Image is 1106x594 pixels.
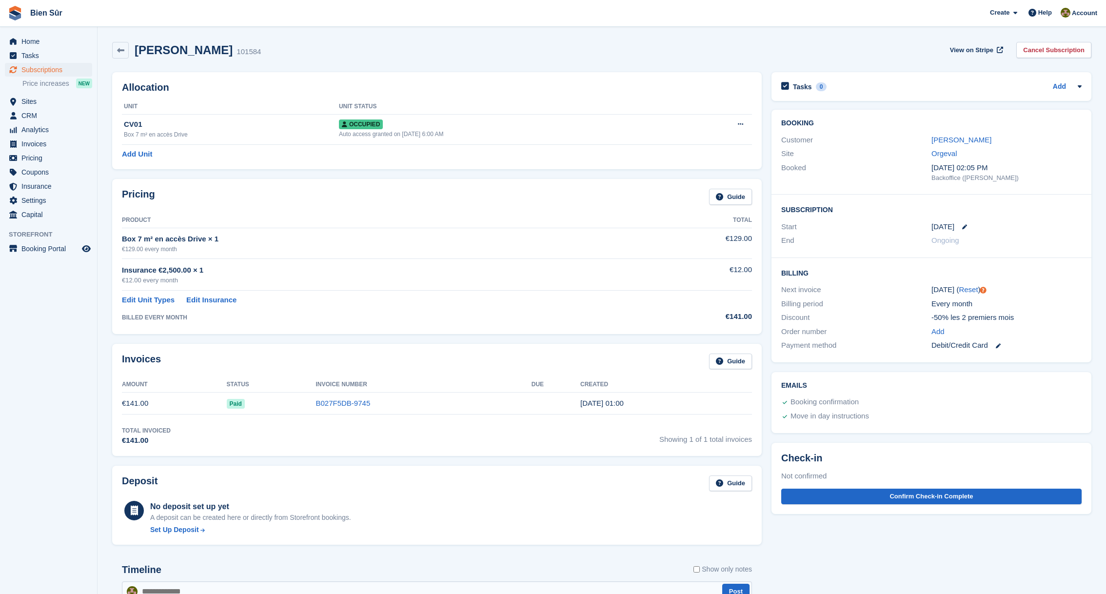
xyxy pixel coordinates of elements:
th: Due [532,377,580,393]
a: [PERSON_NAME] [931,136,991,144]
div: 101584 [237,46,261,58]
span: Tasks [21,49,80,62]
a: menu [5,137,92,151]
div: Total Invoiced [122,426,171,435]
span: Analytics [21,123,80,137]
h2: Billing [781,268,1082,277]
div: Insurance €2,500.00 × 1 [122,265,634,276]
th: Total [634,213,752,228]
a: Set Up Deposit [150,525,351,535]
h2: Deposit [122,475,158,492]
a: Guide [709,475,752,492]
a: Bien Sûr [26,5,66,21]
div: Next invoice [781,284,931,296]
div: €141.00 [122,435,171,446]
td: €12.00 [634,259,752,291]
h2: Timeline [122,564,161,575]
div: No deposit set up yet [150,501,351,513]
a: menu [5,151,92,165]
div: Booked [781,162,931,183]
a: menu [5,63,92,77]
div: Backoffice ([PERSON_NAME]) [931,173,1082,183]
h2: Check-in [781,453,1082,464]
span: Occupied [339,119,383,129]
a: Preview store [80,243,92,255]
h2: Subscription [781,204,1082,214]
span: Help [1038,8,1052,18]
span: Settings [21,194,80,207]
a: B027F5DB-9745 [316,399,371,407]
div: Discount [781,312,931,323]
h2: Allocation [122,82,752,93]
div: Tooltip anchor [979,286,987,295]
div: €129.00 every month [122,245,634,254]
span: Invoices [21,137,80,151]
div: Not confirmed [781,470,1082,483]
span: Create [990,8,1009,18]
div: Start [781,221,931,233]
a: menu [5,242,92,256]
button: Confirm Check-in Complete [781,489,1082,505]
span: Sites [21,95,80,108]
a: Orgeval [931,149,957,158]
h2: Pricing [122,189,155,205]
span: Booking Portal [21,242,80,256]
a: Price increases NEW [22,78,92,89]
a: Edit Unit Types [122,295,175,306]
th: Unit [122,99,339,115]
span: Subscriptions [21,63,80,77]
a: menu [5,109,92,122]
div: Every month [931,298,1082,310]
div: 0 [816,82,827,91]
div: -50% les 2 premiers mois [931,312,1082,323]
a: Add [931,326,945,337]
a: Edit Insurance [186,295,237,306]
input: Show only notes [693,564,700,574]
a: Add [1053,81,1066,93]
div: BILLED EVERY MONTH [122,313,634,322]
div: Booking confirmation [790,396,859,408]
div: Auto access granted on [DATE] 6:00 AM [339,130,685,139]
span: Showing 1 of 1 total invoices [659,426,752,446]
img: stora-icon-8386f47178a22dfd0bd8f6a31ec36ba5ce8667c1dd55bd0f319d3a0aa187defe.svg [8,6,22,20]
th: Invoice Number [316,377,532,393]
a: menu [5,95,92,108]
span: View on Stripe [950,45,993,55]
a: Guide [709,354,752,370]
time: 2025-08-16 23:00:00 UTC [931,221,954,233]
span: Price increases [22,79,69,88]
td: €141.00 [122,393,227,415]
th: Amount [122,377,227,393]
a: Guide [709,189,752,205]
div: Set Up Deposit [150,525,199,535]
div: [DATE] ( ) [931,284,1082,296]
span: Pricing [21,151,80,165]
a: menu [5,194,92,207]
th: Unit Status [339,99,685,115]
a: Reset [959,285,978,294]
th: Status [227,377,316,393]
div: CV01 [124,119,339,130]
img: Matthieu Burnand [1061,8,1070,18]
a: menu [5,35,92,48]
h2: [PERSON_NAME] [135,43,233,57]
a: menu [5,49,92,62]
div: [DATE] 02:05 PM [931,162,1082,174]
div: Box 7 m² en accès Drive × 1 [122,234,634,245]
div: €141.00 [634,311,752,322]
div: €12.00 every month [122,276,634,285]
a: Cancel Subscription [1016,42,1091,58]
span: Storefront [9,230,97,239]
h2: Invoices [122,354,161,370]
div: Site [781,148,931,159]
a: menu [5,165,92,179]
th: Created [580,377,752,393]
p: A deposit can be created here or directly from Storefront bookings. [150,513,351,523]
div: End [781,235,931,246]
span: Ongoing [931,236,959,244]
div: Customer [781,135,931,146]
div: Debit/Credit Card [931,340,1082,351]
a: menu [5,179,92,193]
h2: Emails [781,382,1082,390]
span: Coupons [21,165,80,179]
